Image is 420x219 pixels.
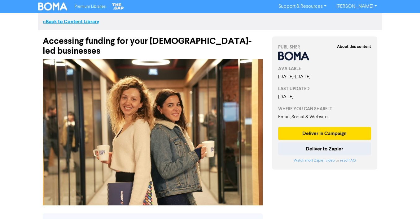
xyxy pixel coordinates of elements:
[337,44,371,49] strong: About this content
[294,159,335,162] a: Watch short Zapier video
[278,127,371,140] button: Deliver in Campaign
[278,86,371,92] div: LAST UPDATED
[273,2,331,11] a: Support & Resources
[278,93,371,101] div: [DATE]
[43,30,263,56] div: Accessing funding for your [DEMOGRAPHIC_DATA]-led businesses
[389,189,420,219] iframe: Chat Widget
[38,2,67,11] img: BOMA Logo
[278,65,371,72] div: AVAILABLE
[278,113,371,121] div: Email, Social & Website
[111,2,125,11] img: The Gap
[75,5,106,9] span: Premium Libraries:
[278,106,371,112] div: WHERE YOU CAN SHARE IT
[43,19,99,25] a: <<Back to Content Library
[278,73,371,81] div: [DATE] - [DATE]
[278,142,371,155] button: Deliver to Zapier
[331,2,382,11] a: [PERSON_NAME]
[278,158,371,163] div: or
[278,44,371,50] div: PUBLISHER
[340,159,356,162] a: read FAQ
